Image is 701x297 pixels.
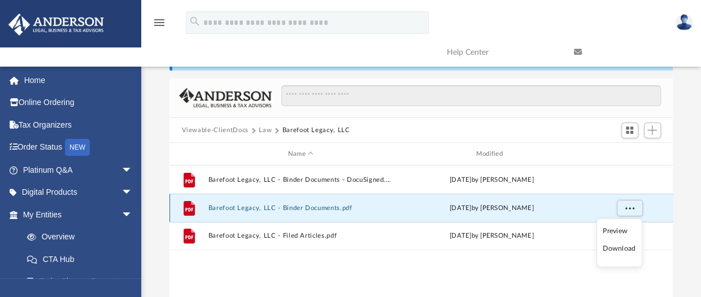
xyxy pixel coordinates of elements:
[208,176,394,184] button: Barefoot Legacy, LLC - Binder Documents - DocuSigned.pdf
[208,204,394,212] button: Barefoot Legacy, LLC - Binder Documents.pdf
[398,149,584,159] div: Modified
[208,233,394,240] button: Barefoot Legacy, LLC - Filed Articles.pdf
[8,136,150,159] a: Order StatusNEW
[207,149,393,159] div: Name
[8,91,150,114] a: Online Ordering
[621,123,638,138] button: Switch to Grid View
[8,113,150,136] a: Tax Organizers
[398,203,584,213] div: [DATE] by [PERSON_NAME]
[16,226,150,248] a: Overview
[174,149,202,159] div: id
[181,125,248,136] button: Viewable-ClientDocs
[5,14,107,36] img: Anderson Advisors Platinum Portal
[16,248,150,270] a: CTA Hub
[589,149,668,159] div: id
[8,69,150,91] a: Home
[398,175,584,185] div: [DATE] by [PERSON_NAME]
[65,139,90,156] div: NEW
[596,219,642,267] ul: More options
[644,123,661,138] button: Add
[121,203,144,226] span: arrow_drop_down
[121,181,144,204] span: arrow_drop_down
[398,231,584,241] div: [DATE] by [PERSON_NAME]
[676,14,693,30] img: User Pic
[121,159,144,182] span: arrow_drop_down
[8,203,150,226] a: My Entitiesarrow_drop_down
[153,21,166,29] a: menu
[603,225,635,237] li: Preview
[153,16,166,29] i: menu
[281,85,660,107] input: Search files and folders
[16,270,150,293] a: Entity Change Request
[282,125,350,136] button: Barefoot Legacy, LLC
[8,159,150,181] a: Platinum Q&Aarrow_drop_down
[438,30,565,75] a: Help Center
[616,200,642,217] button: More options
[8,181,150,204] a: Digital Productsarrow_drop_down
[189,15,201,28] i: search
[259,125,272,136] button: Law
